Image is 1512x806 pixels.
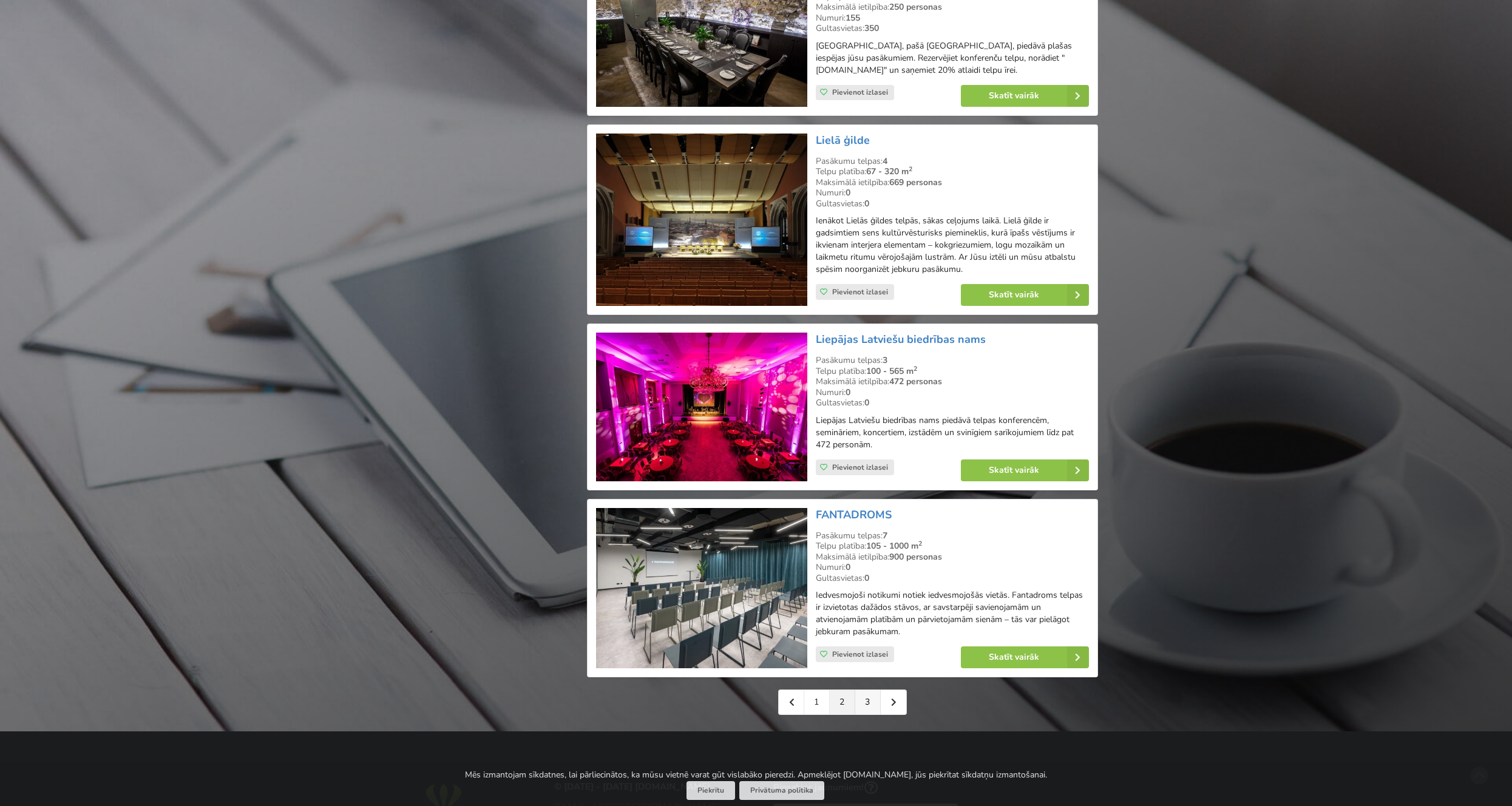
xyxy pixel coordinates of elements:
[864,397,869,408] strong: 0
[816,573,1089,584] div: Gultasvietas:
[816,355,1089,366] div: Pasākumu telpas:
[864,22,879,34] strong: 350
[864,572,869,584] strong: 0
[687,781,735,800] button: Piekrītu
[816,415,1089,451] p: Liepājas Latviešu biedrības nams piedāvā telpas konferencēm, semināriem, koncertiem, izstādēm un ...
[961,284,1089,306] a: Skatīt vairāk
[816,166,1089,177] div: Telpu platība:
[883,155,887,167] strong: 4
[855,690,881,714] a: 3
[846,387,850,398] strong: 0
[816,13,1089,24] div: Numuri:
[816,2,1089,13] div: Maksimālā ietilpība:
[889,177,942,188] strong: 669 personas
[596,333,807,481] img: Konferenču centrs | Liepāja | Liepājas Latviešu biedrības nams
[866,540,922,552] strong: 105 - 1000 m
[866,365,917,377] strong: 100 - 565 m
[816,507,892,522] a: FANTADROMS
[816,177,1089,188] div: Maksimālā ietilpība:
[846,187,850,198] strong: 0
[816,541,1089,552] div: Telpu platība:
[816,366,1089,377] div: Telpu platība:
[914,364,917,373] sup: 2
[596,508,807,669] img: Konferenču centrs | Rīga | FANTADROMS
[961,85,1089,107] a: Skatīt vairāk
[739,781,824,800] a: Privātuma politika
[816,398,1089,408] div: Gultasvietas:
[889,551,942,563] strong: 900 personas
[816,332,986,347] a: Liepājas Latviešu biedrības nams
[816,589,1089,638] p: Iedvesmojoši notikumi notiek iedvesmojošās vietās. Fantadroms telpas ir izvietotas dažādos stāvos...
[889,1,942,13] strong: 250 personas
[883,354,887,366] strong: 3
[866,166,912,177] strong: 67 - 320 m
[816,156,1089,167] div: Pasākumu telpas:
[816,188,1089,198] div: Numuri:
[832,649,888,659] span: Pievienot izlasei
[846,12,860,24] strong: 155
[596,134,807,306] img: Konferenču centrs | Rīga | Lielā ģilde
[816,40,1089,76] p: [GEOGRAPHIC_DATA], pašā [GEOGRAPHIC_DATA], piedāvā plašas iespējas jūsu pasākumiem. Rezervējiet k...
[832,462,888,472] span: Pievienot izlasei
[961,459,1089,481] a: Skatīt vairāk
[864,198,869,209] strong: 0
[918,539,922,548] sup: 2
[832,287,888,297] span: Pievienot izlasei
[961,646,1089,668] a: Skatīt vairāk
[816,133,870,147] a: Lielā ģilde
[804,690,830,714] a: 1
[832,87,888,97] span: Pievienot izlasei
[816,198,1089,209] div: Gultasvietas:
[816,552,1089,563] div: Maksimālā ietilpība:
[816,530,1089,541] div: Pasākumu telpas:
[830,690,855,714] a: 2
[883,530,887,541] strong: 7
[816,23,1089,34] div: Gultasvietas:
[816,562,1089,573] div: Numuri:
[889,376,942,387] strong: 472 personas
[816,376,1089,387] div: Maksimālā ietilpība:
[846,561,850,573] strong: 0
[909,164,912,174] sup: 2
[816,215,1089,276] p: Ienākot Lielās ģildes telpās, sākas ceļojums laikā. Lielā ģilde ir gadsimtiem sens kultūrvēsturis...
[816,387,1089,398] div: Numuri:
